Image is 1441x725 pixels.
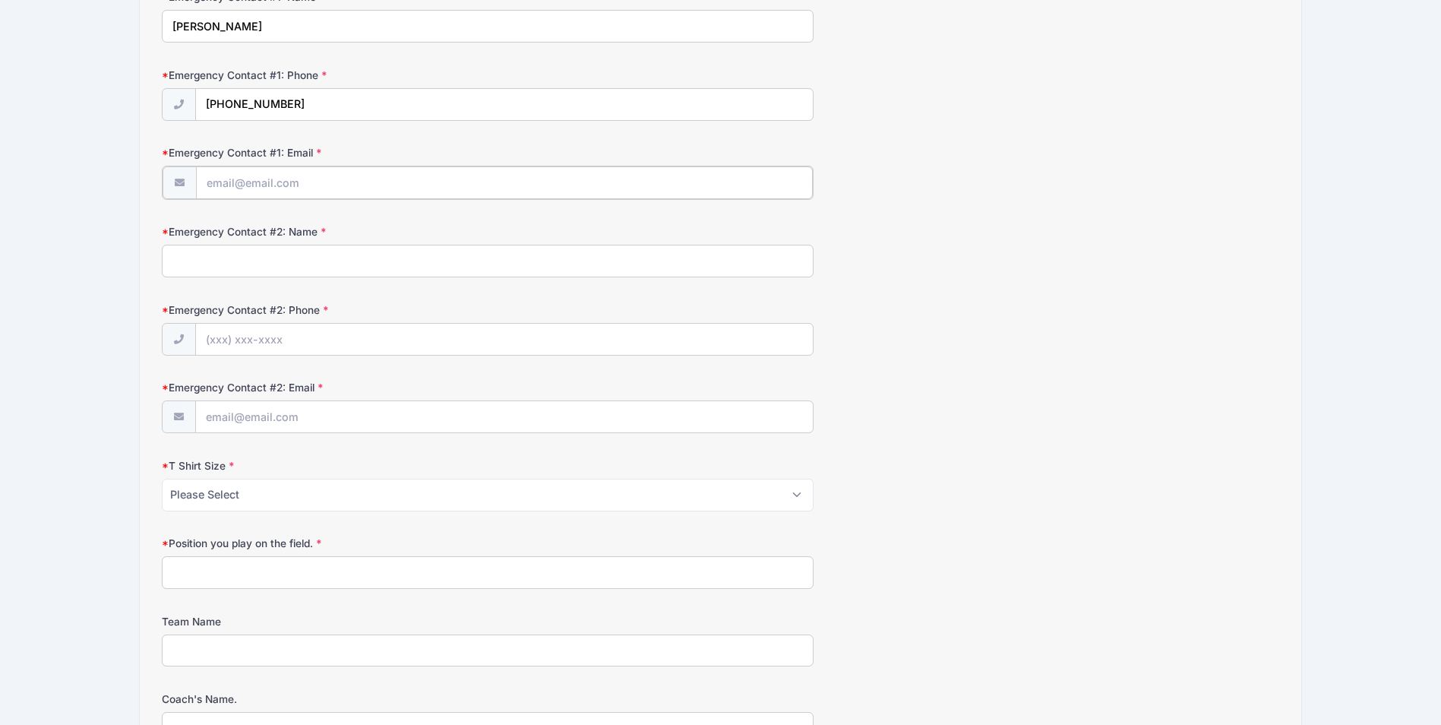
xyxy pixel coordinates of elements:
[196,166,813,199] input: email@email.com
[195,323,814,356] input: (xxx) xxx-xxxx
[162,224,534,239] label: Emergency Contact #2: Name
[162,68,534,83] label: Emergency Contact #1: Phone
[162,614,534,629] label: Team Name
[162,458,534,473] label: T Shirt Size
[195,400,814,433] input: email@email.com
[162,302,534,318] label: Emergency Contact #2: Phone
[162,145,534,160] label: Emergency Contact #1: Email
[162,380,534,395] label: Emergency Contact #2: Email
[162,536,534,551] label: Position you play on the field.
[195,88,814,121] input: (xxx) xxx-xxxx
[162,692,534,707] label: Coach's Name.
